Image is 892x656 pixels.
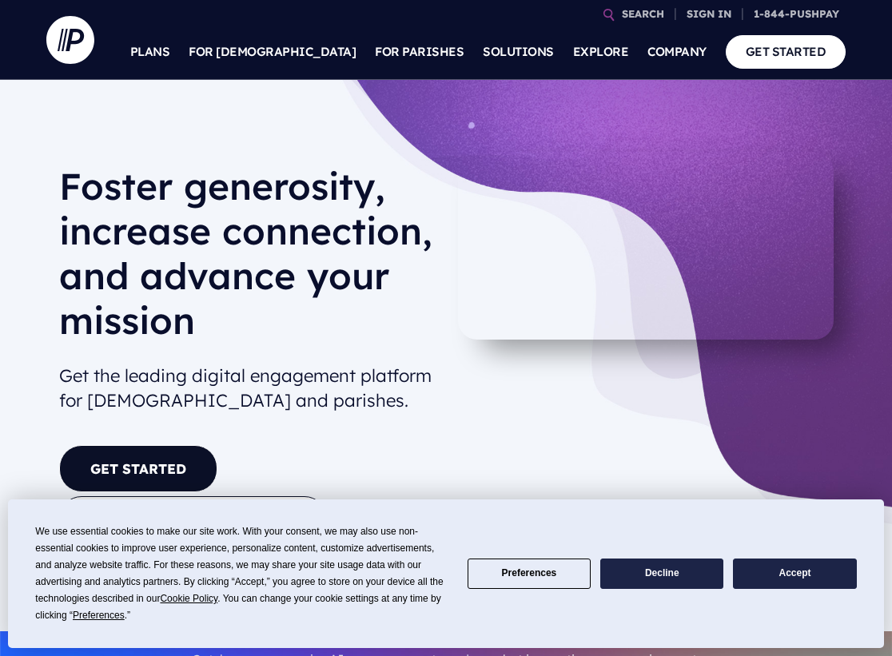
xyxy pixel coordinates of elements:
a: GET STARTED [59,445,217,492]
div: We use essential cookies to make our site work. With your consent, we may also use non-essential ... [35,523,448,624]
a: GET STARTED [726,35,846,68]
span: Preferences [73,610,125,621]
span: Cookie Policy [160,593,217,604]
a: FOR PARISHES [375,24,464,80]
a: COMPANY [647,24,707,80]
a: EXPLORE [573,24,629,80]
button: Decline [600,559,723,590]
a: PLANS [130,24,170,80]
button: TAKE A SELF-GUIDED TOUR [59,496,327,543]
a: FOR [DEMOGRAPHIC_DATA] [189,24,356,80]
h1: Foster generosity, increase connection, and advance your mission [59,164,433,356]
h2: Get the leading digital engagement platform for [DEMOGRAPHIC_DATA] and parishes. [59,357,433,419]
div: Cookie Consent Prompt [8,499,884,648]
a: SOLUTIONS [483,24,554,80]
button: Preferences [468,559,591,590]
button: Accept [733,559,856,590]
